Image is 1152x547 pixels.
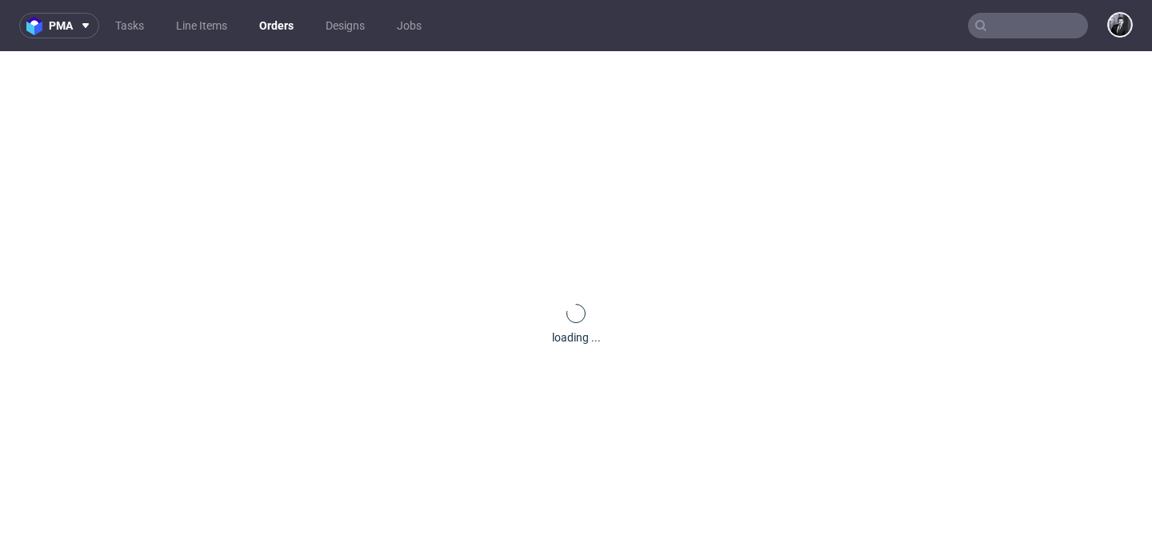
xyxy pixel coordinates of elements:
a: Jobs [387,13,431,38]
a: Orders [250,13,303,38]
a: Designs [316,13,374,38]
a: Tasks [106,13,154,38]
a: Line Items [166,13,237,38]
span: pma [49,20,73,31]
button: pma [19,13,99,38]
img: logo [26,17,49,35]
div: loading ... [552,329,601,345]
img: Philippe Dubuy [1109,14,1131,36]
